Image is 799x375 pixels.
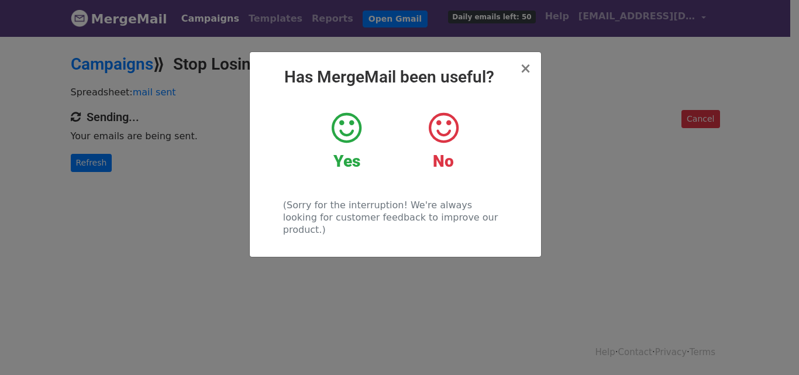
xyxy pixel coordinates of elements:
p: (Sorry for the interruption! We're always looking for customer feedback to improve our product.) [283,199,507,236]
a: No [404,111,483,171]
button: Close [519,61,531,75]
h2: Has MergeMail been useful? [259,67,532,87]
a: Yes [307,111,386,171]
span: × [519,60,531,77]
strong: No [433,152,454,171]
strong: Yes [333,152,360,171]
